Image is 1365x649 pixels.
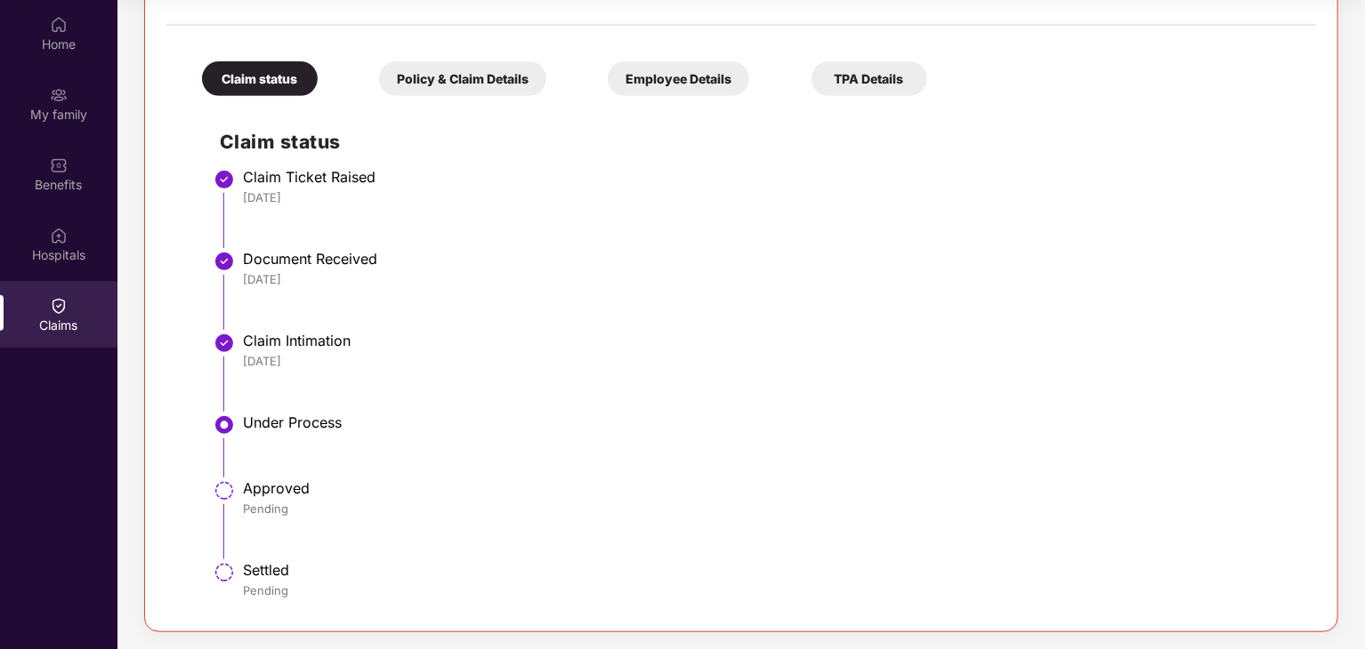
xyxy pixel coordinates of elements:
[50,297,68,315] img: svg+xml;base64,PHN2ZyBpZD0iQ2xhaW0iIHhtbG5zPSJodHRwOi8vd3d3LnczLm9yZy8yMDAwL3N2ZyIgd2lkdGg9IjIwIi...
[214,562,235,583] img: svg+xml;base64,PHN2ZyBpZD0iU3RlcC1QZW5kaW5nLTMyeDMyIiB4bWxucz0iaHR0cDovL3d3dy53My5vcmcvMjAwMC9zdm...
[243,501,1298,517] div: Pending
[243,413,1298,431] div: Under Process
[50,16,68,34] img: svg+xml;base64,PHN2ZyBpZD0iSG9tZSIgeG1sbnM9Imh0dHA6Ly93d3cudzMub3JnLzIwMDAvc3ZnIiB3aWR0aD0iMjAiIG...
[243,189,1298,205] div: [DATE]
[243,168,1298,186] div: Claim Ticket Raised
[243,561,1298,579] div: Settled
[214,169,235,190] img: svg+xml;base64,PHN2ZyBpZD0iU3RlcC1Eb25lLTMyeDMyIiB4bWxucz0iaHR0cDovL3d3dy53My5vcmcvMjAwMC9zdmciIH...
[214,414,235,436] img: svg+xml;base64,PHN2ZyBpZD0iU3RlcC1BY3RpdmUtMzJ4MzIiIHhtbG5zPSJodHRwOi8vd3d3LnczLm9yZy8yMDAwL3N2Zy...
[243,353,1298,369] div: [DATE]
[243,332,1298,349] div: Claim Intimation
[243,582,1298,598] div: Pending
[379,61,546,96] div: Policy & Claim Details
[202,61,318,96] div: Claim status
[812,61,927,96] div: TPA Details
[608,61,749,96] div: Employee Details
[214,333,235,354] img: svg+xml;base64,PHN2ZyBpZD0iU3RlcC1Eb25lLTMyeDMyIiB4bWxucz0iaHR0cDovL3d3dy53My5vcmcvMjAwMC9zdmciIH...
[214,480,235,501] img: svg+xml;base64,PHN2ZyBpZD0iU3RlcC1QZW5kaW5nLTMyeDMyIiB4bWxucz0iaHR0cDovL3d3dy53My5vcmcvMjAwMC9zdm...
[243,479,1298,497] div: Approved
[243,271,1298,287] div: [DATE]
[220,127,1298,156] h2: Claim status
[50,227,68,244] img: svg+xml;base64,PHN2ZyBpZD0iSG9zcGl0YWxzIiB4bWxucz0iaHR0cDovL3d3dy53My5vcmcvMjAwMC9zdmciIHdpZHRoPS...
[214,251,235,272] img: svg+xml;base64,PHN2ZyBpZD0iU3RlcC1Eb25lLTMyeDMyIiB4bWxucz0iaHR0cDovL3d3dy53My5vcmcvMjAwMC9zdmciIH...
[243,250,1298,268] div: Document Received
[50,156,68,174] img: svg+xml;base64,PHN2ZyBpZD0iQmVuZWZpdHMiIHhtbG5zPSJodHRwOi8vd3d3LnczLm9yZy8yMDAwL3N2ZyIgd2lkdGg9Ij...
[50,86,68,104] img: svg+xml;base64,PHN2ZyB3aWR0aD0iMjAiIGhlaWdodD0iMjAiIHZpZXdCb3g9IjAgMCAyMCAyMCIgZmlsbD0ibm9uZSIgeG...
